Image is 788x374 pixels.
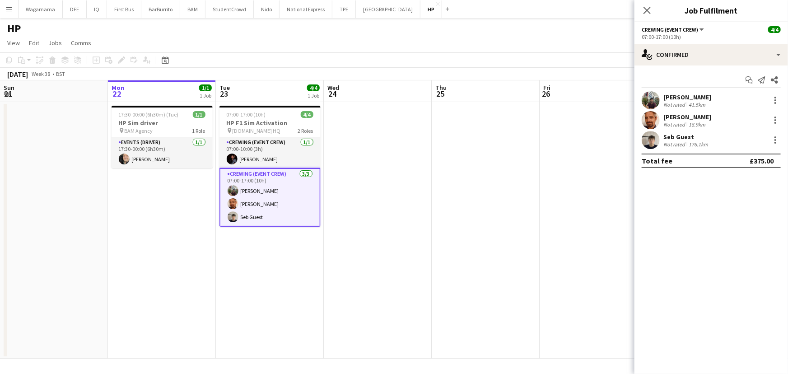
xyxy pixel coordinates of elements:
span: 1 Role [192,127,205,134]
app-job-card: 07:00-17:00 (10h)4/4HP F1 Sim Activation [DOMAIN_NAME] HQ2 RolesCrewing (Event Crew)1/107:00-10:0... [219,106,321,227]
span: 25 [434,89,447,99]
app-card-role: Events (Driver)1/117:30-00:00 (6h30m)[PERSON_NAME] [112,137,213,168]
h1: HP [7,22,21,35]
div: 18.9km [687,121,707,128]
app-card-role: Crewing (Event Crew)1/107:00-10:00 (3h)[PERSON_NAME] [219,137,321,168]
span: Week 38 [30,70,52,77]
button: Crewing (Event Crew) [642,26,705,33]
span: Fri [543,84,550,92]
span: Crewing (Event Crew) [642,26,698,33]
span: 1/1 [199,84,212,91]
div: Confirmed [634,44,788,65]
div: £375.00 [750,156,774,165]
div: [PERSON_NAME] [663,113,711,121]
span: Sun [4,84,14,92]
app-job-card: 17:30-00:00 (6h30m) (Tue)1/1HP Sim driver BAM Agency1 RoleEvents (Driver)1/117:30-00:00 (6h30m)[P... [112,106,213,168]
span: 17:30-00:00 (6h30m) (Tue) [119,111,179,118]
div: BST [56,70,65,77]
h3: Job Fulfilment [634,5,788,16]
button: Nido [254,0,280,18]
span: 24 [326,89,339,99]
button: BAM [180,0,205,18]
a: View [4,37,23,49]
span: View [7,39,20,47]
span: Jobs [48,39,62,47]
button: National Express [280,0,332,18]
h3: HP Sim driver [112,119,213,127]
a: Comms [67,37,95,49]
div: Total fee [642,156,672,165]
div: 07:00-17:00 (10h) [642,33,781,40]
div: Not rated [663,141,687,148]
button: BarBurrito [141,0,180,18]
span: Edit [29,39,39,47]
div: Seb Guest [663,133,710,141]
span: 26 [542,89,550,99]
button: IQ [87,0,107,18]
span: BAM Agency [125,127,153,134]
span: 22 [110,89,124,99]
div: 176.1km [687,141,710,148]
span: 2 Roles [298,127,313,134]
app-card-role: Crewing (Event Crew)3/307:00-17:00 (10h)[PERSON_NAME][PERSON_NAME]Seb Guest [219,168,321,227]
a: Jobs [45,37,65,49]
div: Not rated [663,101,687,108]
span: Thu [435,84,447,92]
span: Comms [71,39,91,47]
button: DFE [63,0,87,18]
div: [PERSON_NAME] [663,93,711,101]
div: Not rated [663,121,687,128]
button: Wagamama [19,0,63,18]
a: Edit [25,37,43,49]
span: Wed [327,84,339,92]
span: 21 [2,89,14,99]
button: [GEOGRAPHIC_DATA] [356,0,420,18]
span: 23 [218,89,230,99]
button: First Bus [107,0,141,18]
span: [DOMAIN_NAME] HQ [233,127,281,134]
span: Tue [219,84,230,92]
div: 41.5km [687,101,707,108]
span: 07:00-17:00 (10h) [227,111,266,118]
span: 4/4 [768,26,781,33]
div: 1 Job [308,92,319,99]
button: StudentCrowd [205,0,254,18]
h3: HP F1 Sim Activation [219,119,321,127]
button: TPE [332,0,356,18]
span: Mon [112,84,124,92]
span: 1/1 [193,111,205,118]
span: 4/4 [301,111,313,118]
button: HP [420,0,442,18]
div: [DATE] [7,70,28,79]
span: 4/4 [307,84,320,91]
div: 1 Job [200,92,211,99]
